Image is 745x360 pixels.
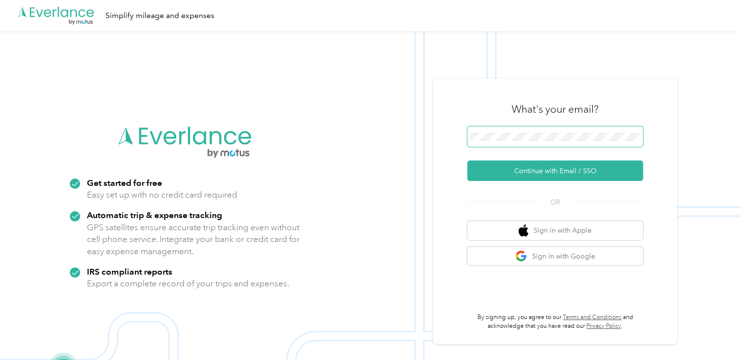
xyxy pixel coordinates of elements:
button: Continue with Email / SSO [467,160,643,181]
a: Privacy Policy [586,322,621,330]
button: google logoSign in with Google [467,247,643,266]
p: Easy set up with no credit card required [87,189,237,201]
p: By signing up, you agree to our and acknowledge that you have read our . [467,313,643,330]
strong: IRS compliant reports [87,266,172,277]
h3: What's your email? [512,102,599,116]
p: GPS satellites ensure accurate trip tracking even without cell phone service. Integrate your bank... [87,221,300,258]
span: OR [538,197,572,207]
strong: Automatic trip & expense tracking [87,210,222,220]
a: Terms and Conditions [563,314,621,321]
div: Simplify mileage and expenses [105,10,214,22]
p: Export a complete record of your trips and expenses. [87,278,289,290]
img: apple logo [518,224,528,237]
img: google logo [515,250,527,262]
button: apple logoSign in with Apple [467,221,643,240]
strong: Get started for free [87,178,162,188]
